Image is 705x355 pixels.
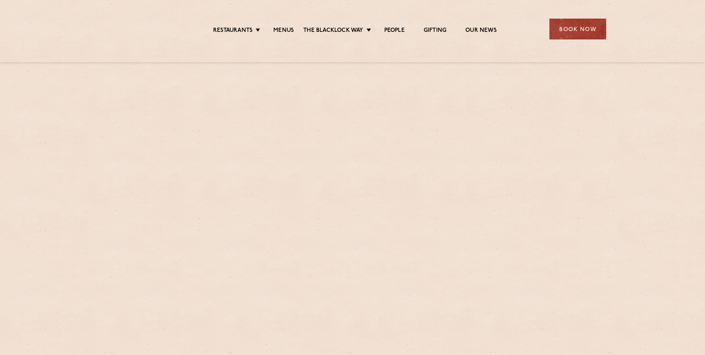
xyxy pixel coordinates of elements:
[213,27,253,35] a: Restaurants
[99,7,164,51] img: svg%3E
[465,27,497,35] a: Our News
[424,27,446,35] a: Gifting
[384,27,405,35] a: People
[303,27,363,35] a: The Blacklock Way
[549,19,606,39] div: Book Now
[273,27,294,35] a: Menus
